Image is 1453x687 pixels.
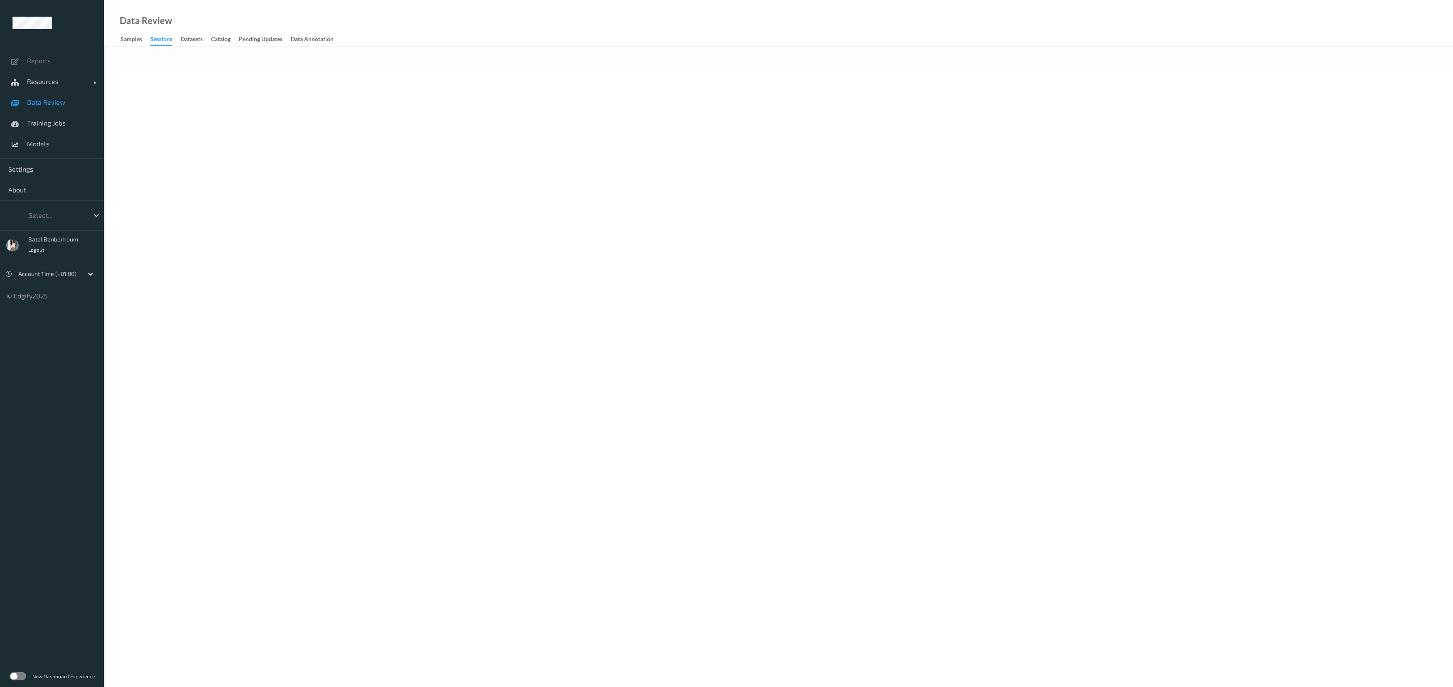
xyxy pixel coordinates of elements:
[181,35,203,45] div: Datasets
[150,35,172,46] div: Sessions
[120,34,150,45] a: Samples
[239,35,282,45] div: Pending Updates
[211,35,231,45] div: Catalog
[291,34,342,45] a: Data Annotation
[150,34,181,46] a: Sessions
[211,34,239,45] a: Catalog
[120,17,172,25] div: Data Review
[120,35,142,45] div: Samples
[239,34,291,45] a: Pending Updates
[181,34,211,45] a: Datasets
[291,35,334,45] div: Data Annotation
